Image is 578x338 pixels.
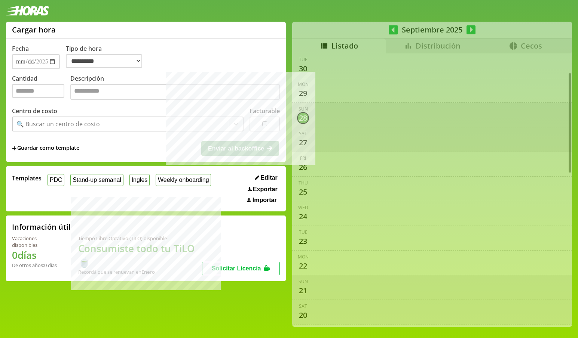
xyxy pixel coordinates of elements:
button: Ingles [129,174,150,186]
button: Solicitar Licencia [202,262,280,275]
div: Recordá que se renuevan en [78,269,202,275]
div: De otros años: 0 días [12,262,60,269]
span: + [12,144,16,152]
label: Tipo de hora [66,44,148,69]
button: Editar [253,174,280,182]
label: Centro de costo [12,107,57,115]
h1: Cargar hora [12,25,56,35]
h2: Información útil [12,222,71,232]
span: Solicitar Licencia [212,265,261,272]
textarea: Descripción [70,84,280,100]
button: Weekly onboarding [156,174,211,186]
b: Enero [141,269,155,275]
span: Templates [12,174,42,182]
button: Exportar [245,186,280,193]
span: +Guardar como template [12,144,79,152]
div: Vacaciones disponibles [12,235,60,248]
h1: Consumiste todo tu TiLO 🍵 [78,242,202,269]
img: logotipo [6,6,49,16]
span: Importar [253,197,277,204]
button: PDC [48,174,64,186]
label: Facturable [250,107,280,115]
span: Editar [260,174,277,181]
input: Cantidad [12,84,64,98]
label: Fecha [12,44,29,53]
span: Exportar [253,186,278,193]
div: Tiempo Libre Optativo (TiLO) disponible [78,235,202,242]
label: Cantidad [12,74,70,102]
h1: 0 días [12,248,60,262]
select: Tipo de hora [66,54,142,68]
div: 🔍 Buscar un centro de costo [16,120,100,128]
label: Descripción [70,74,280,102]
button: Stand-up semanal [70,174,123,186]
